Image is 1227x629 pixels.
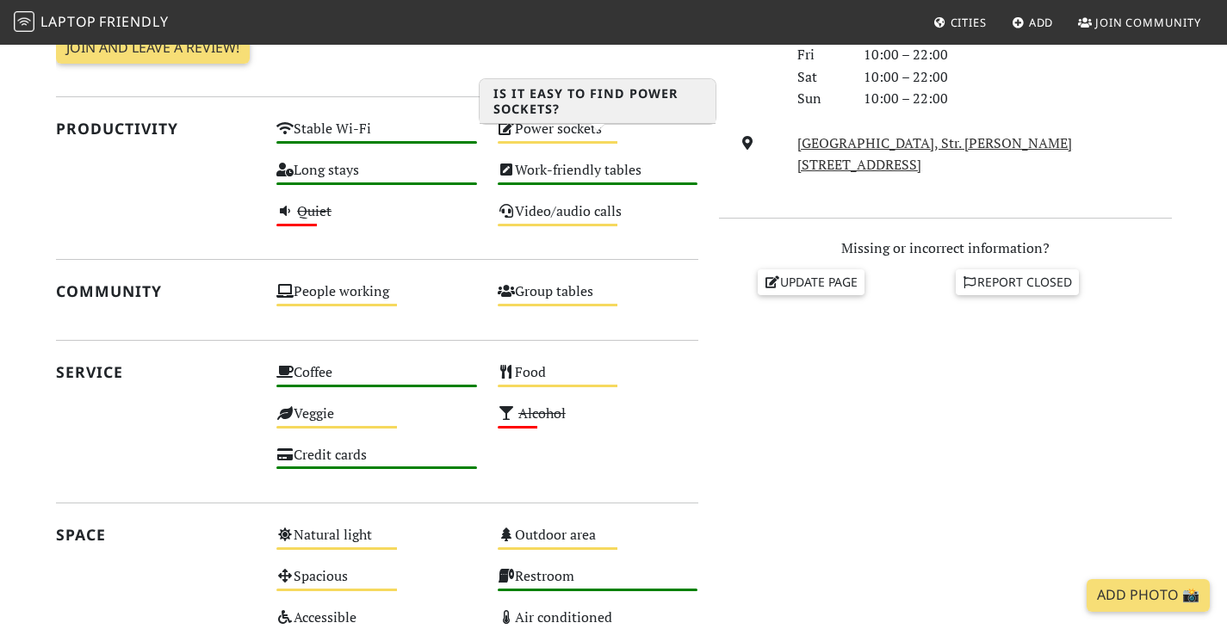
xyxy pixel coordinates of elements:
[956,269,1080,295] a: Report closed
[1005,7,1061,38] a: Add
[853,44,1182,66] div: 10:00 – 22:00
[266,279,487,320] div: People working
[797,133,1072,175] a: [GEOGRAPHIC_DATA], Str. [PERSON_NAME][STREET_ADDRESS]
[56,363,257,381] h2: Service
[787,88,852,110] div: Sun
[926,7,994,38] a: Cities
[56,282,257,300] h2: Community
[480,79,716,124] h3: Is it easy to find power sockets?
[719,237,1172,260] p: Missing or incorrect information?
[297,201,332,220] s: Quiet
[487,199,709,240] div: Video/audio calls
[1071,7,1208,38] a: Join Community
[99,12,168,31] span: Friendly
[487,564,709,605] div: Restroom
[758,269,864,295] a: Update page
[56,526,257,544] h2: Space
[266,360,487,401] div: Coffee
[487,360,709,401] div: Food
[487,116,709,157] div: Power sockets
[1087,579,1210,612] a: Add Photo 📸
[853,88,1182,110] div: 10:00 – 22:00
[266,442,487,484] div: Credit cards
[1095,15,1201,30] span: Join Community
[56,32,250,65] a: Join and leave a review!
[1029,15,1054,30] span: Add
[487,522,709,564] div: Outdoor area
[56,120,257,138] h2: Productivity
[487,279,709,320] div: Group tables
[40,12,96,31] span: Laptop
[266,116,487,157] div: Stable Wi-Fi
[518,404,566,422] s: Alcohol
[266,157,487,199] div: Long stays
[14,8,169,38] a: LaptopFriendly LaptopFriendly
[266,564,487,605] div: Spacious
[487,157,709,199] div: Work-friendly tables
[951,15,987,30] span: Cities
[266,401,487,442] div: Veggie
[266,522,487,564] div: Natural light
[787,66,852,89] div: Sat
[14,11,34,32] img: LaptopFriendly
[787,44,852,66] div: Fri
[853,66,1182,89] div: 10:00 – 22:00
